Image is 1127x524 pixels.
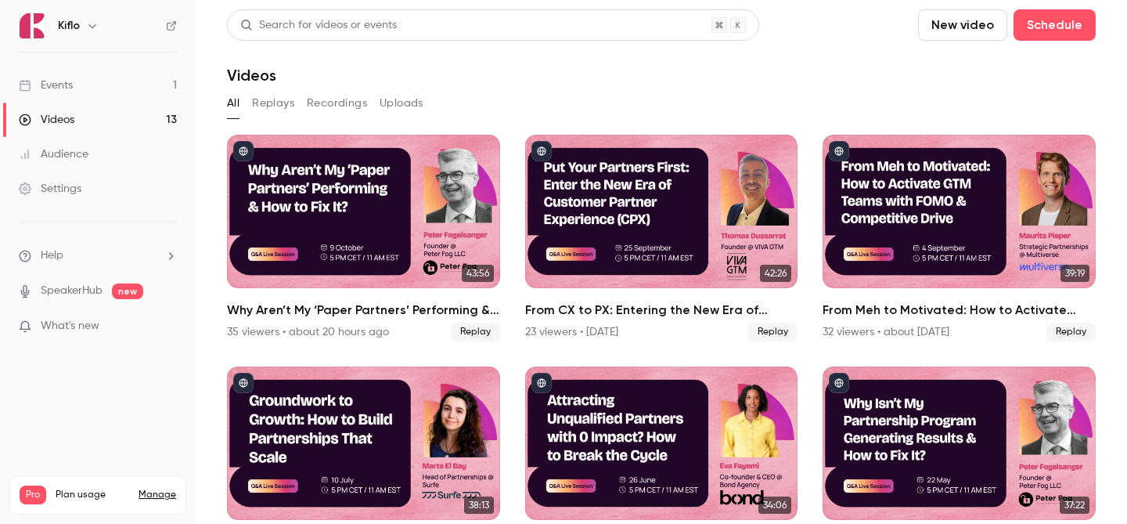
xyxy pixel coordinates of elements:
[464,497,494,514] span: 38:13
[19,248,177,264] li: help-dropdown-opener
[56,489,129,501] span: Plan usage
[380,91,423,116] button: Uploads
[1060,265,1089,282] span: 39:19
[227,301,500,320] h2: Why Aren’t My ‘Paper Partners’ Performing & How to Fix It?
[1046,323,1096,342] span: Replay
[307,91,367,116] button: Recordings
[829,373,849,393] button: published
[823,301,1096,320] h2: From Meh to Motivated: How to Activate GTM Teams with FOMO & Competitive Drive
[19,146,88,162] div: Audience
[19,181,81,197] div: Settings
[58,18,80,34] h6: Kiflo
[525,135,798,342] li: From CX to PX: Entering the New Era of Partner Experience
[531,141,552,161] button: published
[233,373,254,393] button: published
[227,135,500,342] li: Why Aren’t My ‘Paper Partners’ Performing & How to Fix It?
[227,9,1096,515] section: Videos
[451,323,500,342] span: Replay
[233,141,254,161] button: published
[531,373,552,393] button: published
[19,78,73,93] div: Events
[829,141,849,161] button: published
[20,13,45,38] img: Kiflo
[19,112,74,128] div: Videos
[760,265,791,282] span: 42:26
[41,318,99,334] span: What's new
[918,9,1007,41] button: New video
[139,489,176,501] a: Manage
[41,248,63,264] span: Help
[227,91,239,116] button: All
[525,301,798,320] h2: From CX to PX: Entering the New Era of Partner Experience
[227,324,389,340] div: 35 viewers • about 20 hours ago
[1060,497,1089,514] span: 37:22
[227,135,500,342] a: 43:56Why Aren’t My ‘Paper Partners’ Performing & How to Fix It?35 viewers • about 20 hours agoReplay
[112,284,143,299] span: new
[823,135,1096,342] li: From Meh to Motivated: How to Activate GTM Teams with FOMO & Competitive Drive
[252,91,294,116] button: Replays
[823,324,949,340] div: 32 viewers • about [DATE]
[1014,9,1096,41] button: Schedule
[227,66,276,85] h1: Videos
[525,135,798,342] a: 42:26From CX to PX: Entering the New Era of Partner Experience23 viewers • [DATE]Replay
[20,486,46,504] span: Pro
[748,323,798,342] span: Replay
[158,320,177,334] iframe: Noticeable Trigger
[240,17,397,34] div: Search for videos or events
[462,265,494,282] span: 43:56
[525,324,618,340] div: 23 viewers • [DATE]
[41,283,103,299] a: SpeakerHub
[823,135,1096,342] a: 39:19From Meh to Motivated: How to Activate GTM Teams with FOMO & Competitive Drive32 viewers • a...
[758,497,791,514] span: 34:06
